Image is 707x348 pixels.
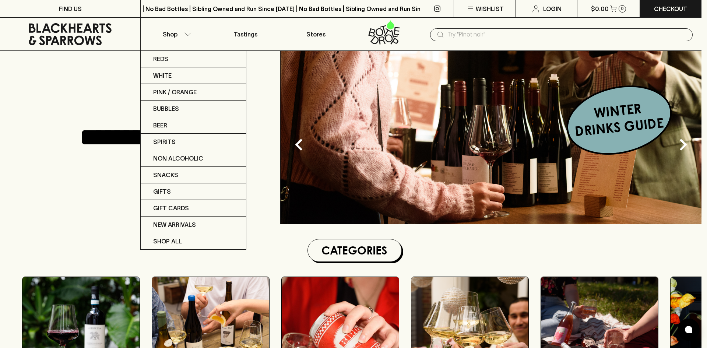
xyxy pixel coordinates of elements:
[141,233,246,249] a: SHOP ALL
[141,217,246,233] a: New Arrivals
[141,150,246,167] a: Non Alcoholic
[141,67,246,84] a: White
[153,88,197,96] p: Pink / Orange
[141,84,246,101] a: Pink / Orange
[141,101,246,117] a: Bubbles
[153,220,196,229] p: New Arrivals
[141,117,246,134] a: Beer
[141,134,246,150] a: Spirits
[153,204,189,212] p: Gift Cards
[153,187,171,196] p: Gifts
[141,167,246,183] a: Snacks
[153,121,167,130] p: Beer
[153,154,203,163] p: Non Alcoholic
[153,55,168,63] p: Reds
[141,200,246,217] a: Gift Cards
[141,183,246,200] a: Gifts
[153,104,179,113] p: Bubbles
[153,71,172,80] p: White
[153,137,176,146] p: Spirits
[141,51,246,67] a: Reds
[153,171,178,179] p: Snacks
[153,237,182,246] p: SHOP ALL
[685,326,692,333] img: bubble-icon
